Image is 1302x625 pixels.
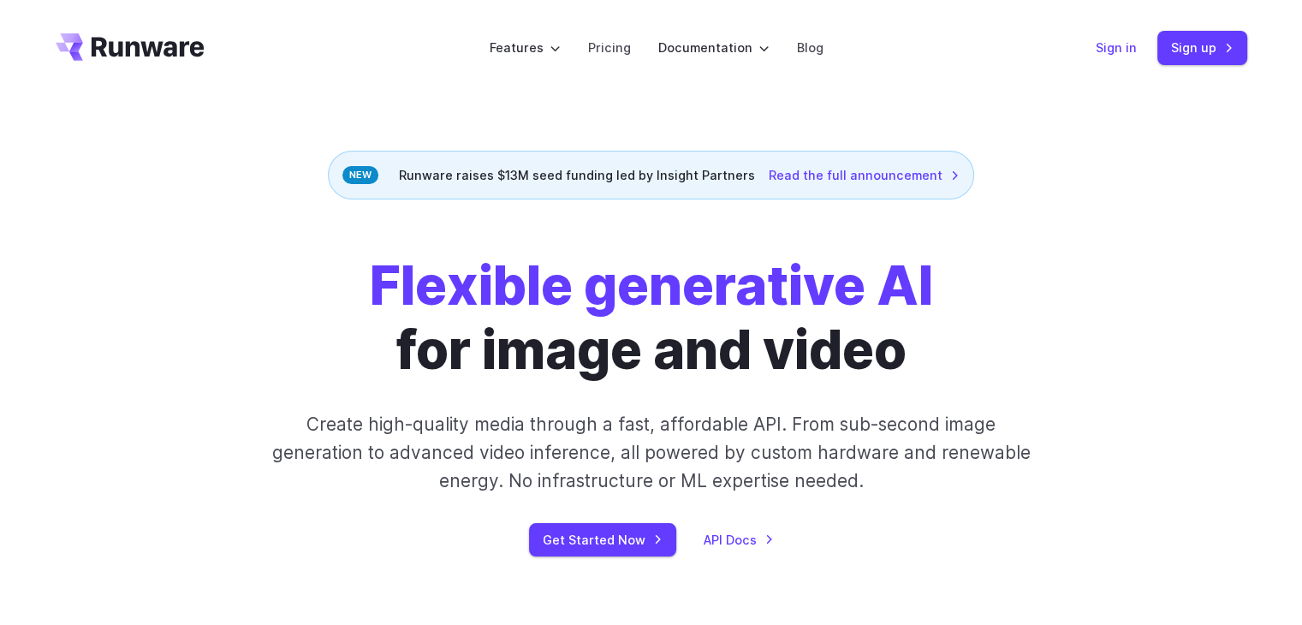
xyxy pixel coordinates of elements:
[529,523,676,557] a: Get Started Now
[588,38,631,57] a: Pricing
[1157,31,1247,64] a: Sign up
[704,530,774,550] a: API Docs
[1096,38,1137,57] a: Sign in
[658,38,770,57] label: Documentation
[370,254,933,383] h1: for image and video
[270,410,1032,496] p: Create high-quality media through a fast, affordable API. From sub-second image generation to adv...
[797,38,823,57] a: Blog
[56,33,205,61] a: Go to /
[370,253,933,318] strong: Flexible generative AI
[490,38,561,57] label: Features
[328,151,974,199] div: Runware raises $13M seed funding led by Insight Partners
[769,165,960,185] a: Read the full announcement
